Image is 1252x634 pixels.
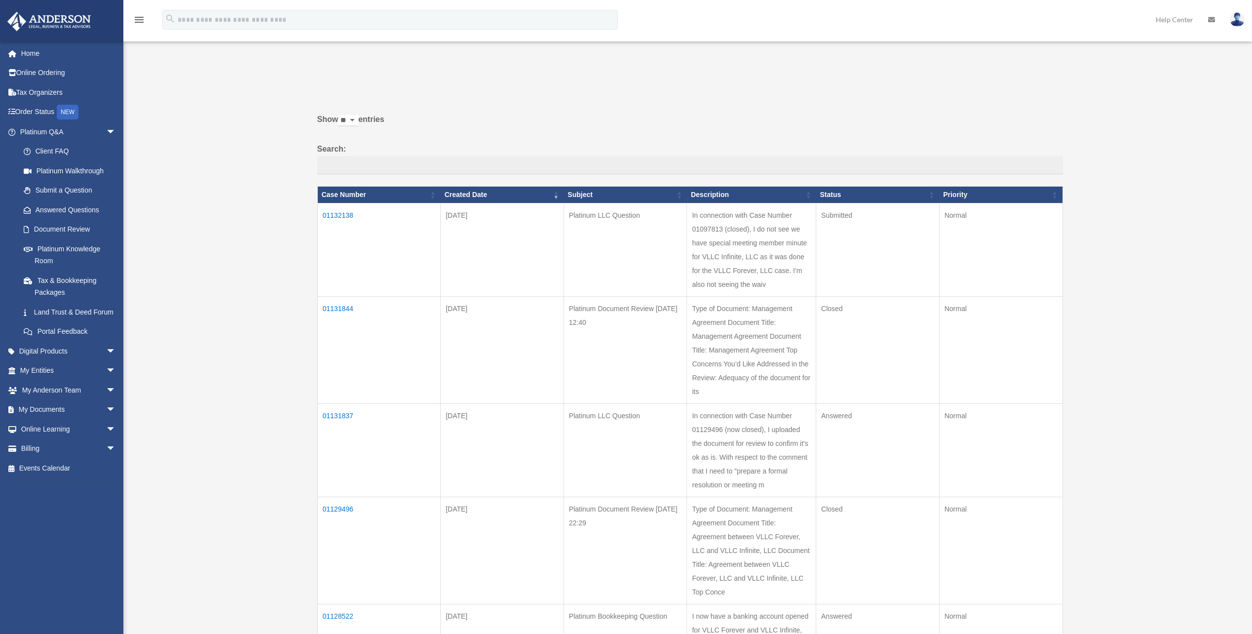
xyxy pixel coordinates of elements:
td: In connection with Case Number 01097813 (closed), I do not see we have special meeting member min... [687,203,816,297]
a: menu [133,17,145,26]
td: Answered [816,404,940,497]
th: Subject: activate to sort column ascending [564,187,687,203]
a: Tax & Bookkeeping Packages [14,271,126,302]
a: Submit a Question [14,181,126,200]
td: Submitted [816,203,940,297]
a: Online Learningarrow_drop_down [7,419,131,439]
img: User Pic [1230,12,1245,27]
td: In connection with Case Number 01129496 (now closed), I uploaded the document for review to confi... [687,404,816,497]
span: arrow_drop_down [106,341,126,361]
td: Normal [939,404,1062,497]
a: Answered Questions [14,200,121,220]
a: Events Calendar [7,458,131,478]
a: Order StatusNEW [7,102,131,122]
th: Priority: activate to sort column ascending [939,187,1062,203]
td: 01131837 [317,404,441,497]
td: Type of Document: Management Agreement Document Title: Management Agreement Document Title: Manag... [687,297,816,404]
a: Land Trust & Deed Forum [14,302,126,322]
td: Platinum LLC Question [564,404,687,497]
td: Platinum LLC Question [564,203,687,297]
input: Search: [317,156,1063,175]
td: [DATE] [441,297,564,404]
span: arrow_drop_down [106,439,126,459]
td: Normal [939,297,1062,404]
a: Platinum Q&Aarrow_drop_down [7,122,126,142]
a: My Documentsarrow_drop_down [7,400,131,420]
select: Showentries [338,115,358,126]
td: 01132138 [317,203,441,297]
td: Normal [939,203,1062,297]
th: Case Number: activate to sort column ascending [317,187,441,203]
td: Type of Document: Management Agreement Document Title: Agreement between VLLC Forever, LLC and VL... [687,497,816,604]
td: Closed [816,297,940,404]
span: arrow_drop_down [106,122,126,142]
th: Description: activate to sort column ascending [687,187,816,203]
a: My Entitiesarrow_drop_down [7,361,131,381]
a: Client FAQ [14,142,126,161]
label: Show entries [317,113,1063,136]
span: arrow_drop_down [106,361,126,381]
span: arrow_drop_down [106,419,126,439]
a: Document Review [14,220,126,239]
td: 01131844 [317,297,441,404]
img: Anderson Advisors Platinum Portal [4,12,94,31]
td: Normal [939,497,1062,604]
td: 01129496 [317,497,441,604]
th: Status: activate to sort column ascending [816,187,940,203]
a: Tax Organizers [7,82,131,102]
span: arrow_drop_down [106,400,126,420]
a: Digital Productsarrow_drop_down [7,341,131,361]
a: Online Ordering [7,63,131,83]
a: My Anderson Teamarrow_drop_down [7,380,131,400]
td: [DATE] [441,404,564,497]
i: search [165,13,176,24]
td: [DATE] [441,497,564,604]
a: Home [7,43,131,63]
a: Platinum Walkthrough [14,161,126,181]
th: Created Date: activate to sort column ascending [441,187,564,203]
label: Search: [317,142,1063,175]
i: menu [133,14,145,26]
td: Closed [816,497,940,604]
a: Billingarrow_drop_down [7,439,131,459]
div: NEW [57,105,78,119]
a: Platinum Knowledge Room [14,239,126,271]
td: Platinum Document Review [DATE] 12:40 [564,297,687,404]
span: arrow_drop_down [106,380,126,400]
a: Portal Feedback [14,322,126,342]
td: [DATE] [441,203,564,297]
td: Platinum Document Review [DATE] 22:29 [564,497,687,604]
